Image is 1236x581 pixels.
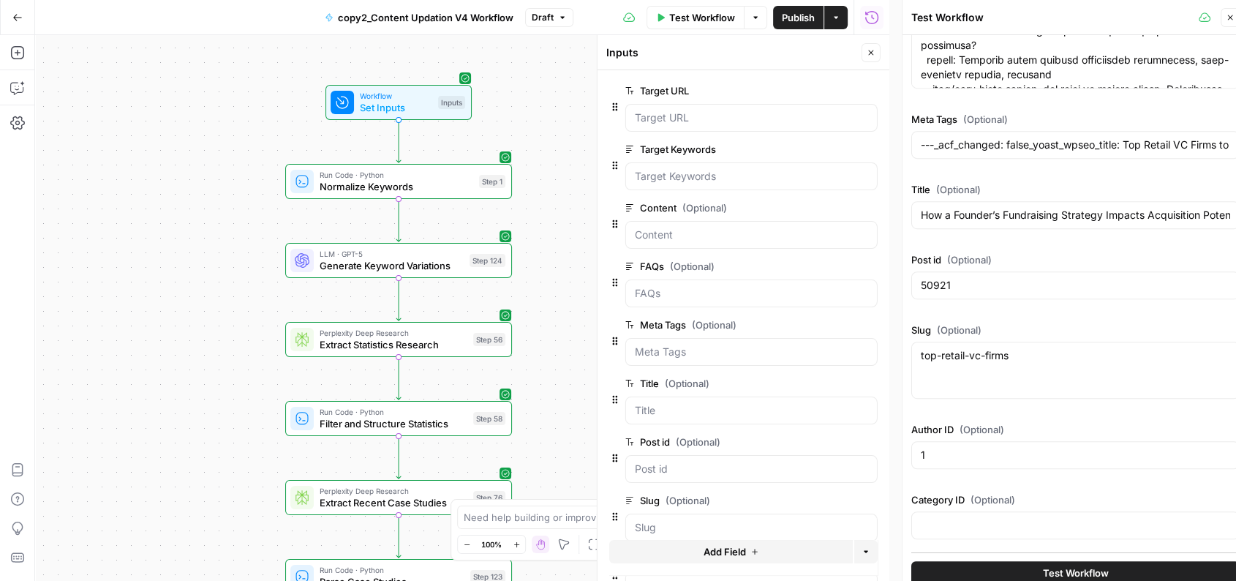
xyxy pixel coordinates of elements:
div: Inputs [438,96,465,109]
g: Edge from step_124 to step_56 [396,278,401,321]
div: Run Code · PythonNormalize KeywordsStep 1 [285,164,512,199]
div: Step 56 [473,333,505,346]
span: (Optional) [947,252,992,267]
span: Workflow [360,90,432,102]
span: (Optional) [666,493,710,508]
input: Title [635,403,868,418]
button: Test Workflow [647,6,744,29]
div: Perplexity Deep ResearchExtract Recent Case StudiesStep 76 [285,480,512,515]
div: Step 58 [473,412,505,425]
input: Meta Tags [635,345,868,359]
g: Edge from step_1 to step_124 [396,199,401,241]
span: Publish [782,10,815,25]
span: Normalize Keywords [320,179,473,194]
span: Add Field [703,544,745,559]
span: Perplexity Deep Research [320,327,467,339]
span: Draft [532,11,554,24]
g: Edge from step_76 to step_123 [396,515,401,558]
g: Edge from step_56 to step_58 [396,357,401,400]
button: Publish [773,6,824,29]
input: FAQs [635,286,868,301]
label: Target URL [625,83,795,98]
div: Step 1 [479,175,505,188]
span: (Optional) [692,318,736,332]
span: 100% [481,539,502,550]
div: WorkflowSet InputsInputs [285,85,512,120]
div: Step 124 [470,254,505,267]
span: copy2_Content Updation V4 Workflow [338,10,513,25]
input: Content [635,228,868,242]
span: Perplexity Deep Research [320,485,467,497]
label: Title [625,376,795,391]
g: Edge from start to step_1 [396,120,401,162]
span: (Optional) [682,200,727,215]
span: Run Code · Python [320,406,467,418]
span: (Optional) [937,323,981,337]
label: Post id [625,435,795,449]
button: Add Field [609,540,853,563]
button: Draft [525,8,573,27]
div: Run Code · PythonFilter and Structure StatisticsStep 58 [285,401,512,436]
span: (Optional) [665,376,709,391]
input: Target Keywords [635,169,868,184]
label: Slug [625,493,795,508]
span: Filter and Structure Statistics [320,416,467,431]
div: Perplexity Deep ResearchExtract Statistics ResearchStep 56 [285,322,512,357]
input: Slug [635,520,868,535]
button: copy2_Content Updation V4 Workflow [316,6,522,29]
label: Content [625,200,795,215]
span: (Optional) [936,182,981,197]
div: Inputs [606,45,857,60]
span: Run Code · Python [320,564,464,576]
span: LLM · GPT-5 [320,248,464,260]
span: (Optional) [676,435,720,449]
span: Extract Statistics Research [320,337,467,352]
input: Post id [635,462,868,476]
span: (Optional) [670,259,715,274]
g: Edge from step_58 to step_76 [396,436,401,479]
span: Set Inputs [360,100,432,115]
span: Test Workflow [1043,566,1109,580]
span: Generate Keyword Variations [320,258,464,273]
span: (Optional) [963,112,1008,127]
textarea: top-retail-vc-firms [921,348,1230,363]
span: (Optional) [971,492,1015,507]
label: FAQs [625,259,795,274]
div: Step 76 [473,491,505,504]
label: Meta Tags [625,318,795,332]
span: Run Code · Python [320,169,473,181]
div: LLM · GPT-5Generate Keyword VariationsStep 124 [285,243,512,278]
input: Target URL [635,110,868,125]
span: Extract Recent Case Studies [320,495,467,510]
span: (Optional) [960,422,1004,437]
span: Test Workflow [669,10,735,25]
label: Target Keywords [625,142,795,157]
